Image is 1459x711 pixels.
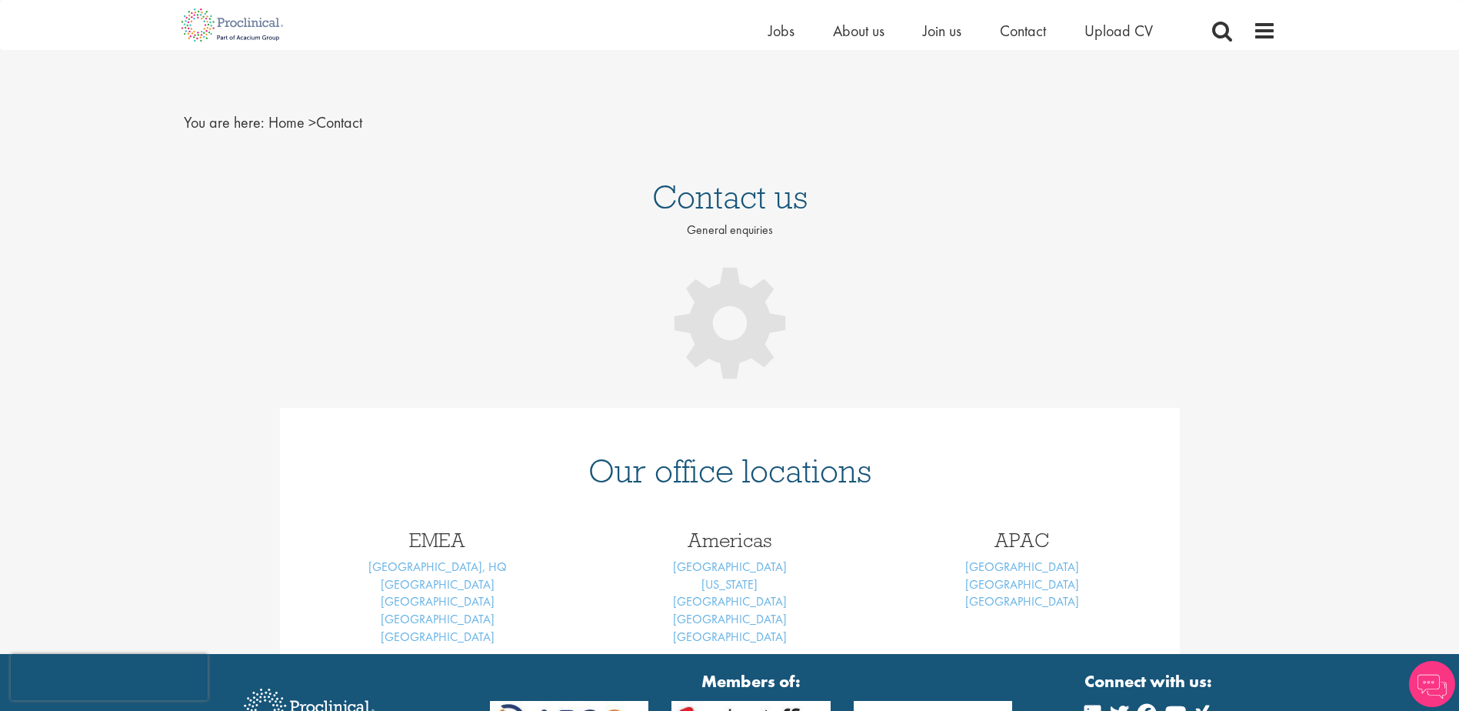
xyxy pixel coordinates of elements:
[1409,661,1455,707] img: Chatbot
[833,21,884,41] a: About us
[673,559,787,575] a: [GEOGRAPHIC_DATA]
[303,530,572,550] h3: EMEA
[1084,21,1153,41] a: Upload CV
[490,669,1013,693] strong: Members of:
[381,576,495,592] a: [GEOGRAPHIC_DATA]
[701,576,758,592] a: [US_STATE]
[184,112,265,132] span: You are here:
[368,559,507,575] a: [GEOGRAPHIC_DATA], HQ
[673,611,787,627] a: [GEOGRAPHIC_DATA]
[888,530,1157,550] h3: APAC
[1084,669,1215,693] strong: Connect with us:
[303,454,1157,488] h1: Our office locations
[923,21,961,41] a: Join us
[965,559,1079,575] a: [GEOGRAPHIC_DATA]
[1000,21,1046,41] a: Contact
[673,629,787,645] a: [GEOGRAPHIC_DATA]
[768,21,794,41] a: Jobs
[965,576,1079,592] a: [GEOGRAPHIC_DATA]
[268,112,362,132] span: Contact
[381,593,495,609] a: [GEOGRAPHIC_DATA]
[11,654,208,700] iframe: reCAPTCHA
[308,112,316,132] span: >
[965,593,1079,609] a: [GEOGRAPHIC_DATA]
[381,611,495,627] a: [GEOGRAPHIC_DATA]
[381,629,495,645] a: [GEOGRAPHIC_DATA]
[268,112,305,132] a: breadcrumb link to Home
[673,593,787,609] a: [GEOGRAPHIC_DATA]
[595,530,864,550] h3: Americas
